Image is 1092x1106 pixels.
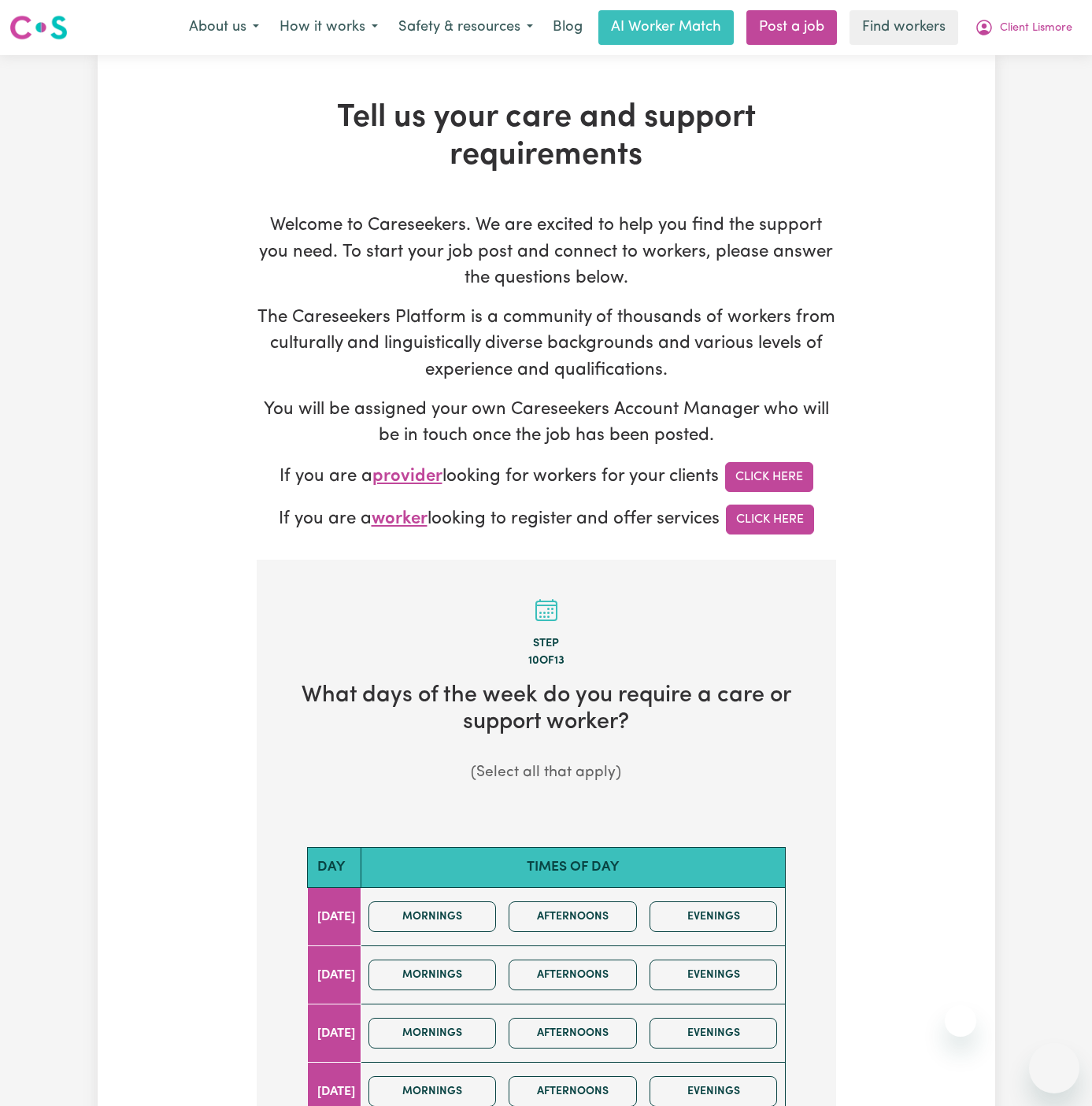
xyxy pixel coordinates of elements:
[509,960,637,990] button: Afternoons
[598,10,734,45] a: AI Worker Match
[307,847,361,887] th: Day
[388,11,543,44] button: Safety & resources
[282,652,811,669] div: 10 of 13
[509,901,637,932] button: Afternoons
[361,847,785,887] th: Times of day
[850,10,958,45] a: Find workers
[282,761,811,784] p: (Select all that apply)
[650,901,778,932] button: Evenings
[650,960,778,990] button: Evenings
[746,10,837,45] a: Post a job
[368,901,497,932] button: Mornings
[257,505,836,535] p: If you are a looking to register and offer services
[964,11,1083,44] button: My Account
[509,1018,637,1049] button: Afternoons
[368,1018,497,1049] button: Mornings
[269,11,388,44] button: How it works
[725,462,813,492] a: Click Here
[257,213,836,292] p: Welcome to Careseekers. We are excited to help you find the support you need. To start your job p...
[945,1005,976,1037] iframe: Close message
[179,11,269,44] button: About us
[307,1004,361,1063] td: [DATE]
[307,946,361,1004] td: [DATE]
[257,397,836,449] p: You will be assigned your own Careseekers Account Manager who will be in touch once the job has b...
[307,888,361,946] td: [DATE]
[257,462,836,492] p: If you are a looking for workers for your clients
[650,1018,778,1049] button: Evenings
[9,13,68,42] img: Careseekers logo
[1000,20,1072,37] span: Client Lismore
[1029,1043,1079,1093] iframe: Button to launch messaging window
[282,635,811,653] div: Step
[543,10,592,45] a: Blog
[372,510,428,528] span: worker
[9,9,68,46] a: Careseekers logo
[368,960,497,990] button: Mornings
[257,305,836,384] p: The Careseekers Platform is a community of thousands of workers from culturally and linguisticall...
[282,682,811,736] h2: What days of the week do you require a care or support worker?
[257,99,836,175] h1: Tell us your care and support requirements
[372,468,442,486] span: provider
[726,505,814,535] a: Click Here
